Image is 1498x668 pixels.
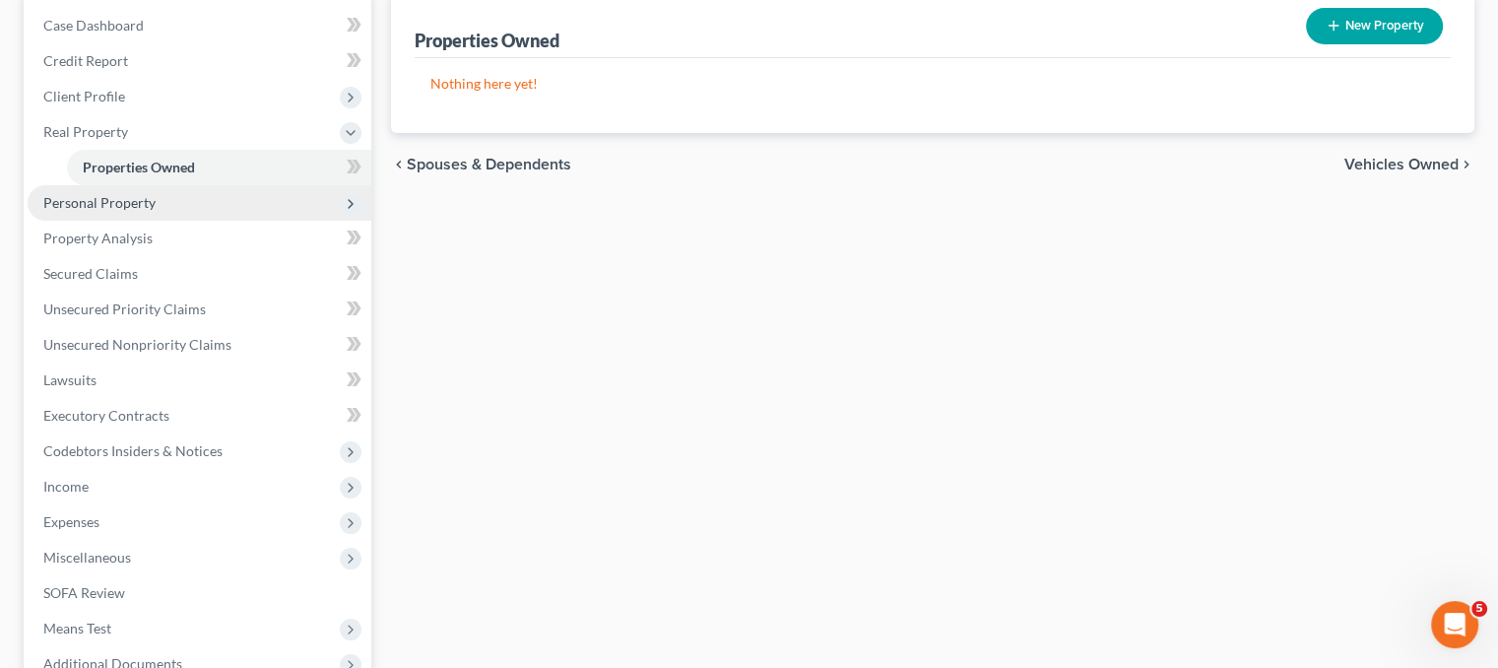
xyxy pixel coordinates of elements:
[28,363,371,398] a: Lawsuits
[415,29,559,52] div: Properties Owned
[1344,157,1474,172] button: Vehicles Owned chevron_right
[43,230,153,246] span: Property Analysis
[43,584,125,601] span: SOFA Review
[28,327,371,363] a: Unsecured Nonpriority Claims
[28,575,371,611] a: SOFA Review
[28,256,371,292] a: Secured Claims
[391,157,571,172] button: chevron_left Spouses & Dependents
[43,442,223,459] span: Codebtors Insiders & Notices
[83,159,195,175] span: Properties Owned
[1459,157,1474,172] i: chevron_right
[43,407,169,424] span: Executory Contracts
[407,157,571,172] span: Spouses & Dependents
[43,336,231,353] span: Unsecured Nonpriority Claims
[43,52,128,69] span: Credit Report
[28,221,371,256] a: Property Analysis
[43,17,144,33] span: Case Dashboard
[43,301,206,317] span: Unsecured Priority Claims
[1306,8,1443,44] button: New Property
[43,478,89,495] span: Income
[28,43,371,79] a: Credit Report
[28,292,371,327] a: Unsecured Priority Claims
[1471,601,1487,617] span: 5
[43,620,111,636] span: Means Test
[43,88,125,104] span: Client Profile
[1344,157,1459,172] span: Vehicles Owned
[430,74,1435,94] p: Nothing here yet!
[67,150,371,185] a: Properties Owned
[28,8,371,43] a: Case Dashboard
[43,194,156,211] span: Personal Property
[43,371,97,388] span: Lawsuits
[391,157,407,172] i: chevron_left
[1431,601,1478,648] iframe: Intercom live chat
[43,549,131,566] span: Miscellaneous
[43,123,128,140] span: Real Property
[43,513,99,530] span: Expenses
[43,265,138,282] span: Secured Claims
[28,398,371,434] a: Executory Contracts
